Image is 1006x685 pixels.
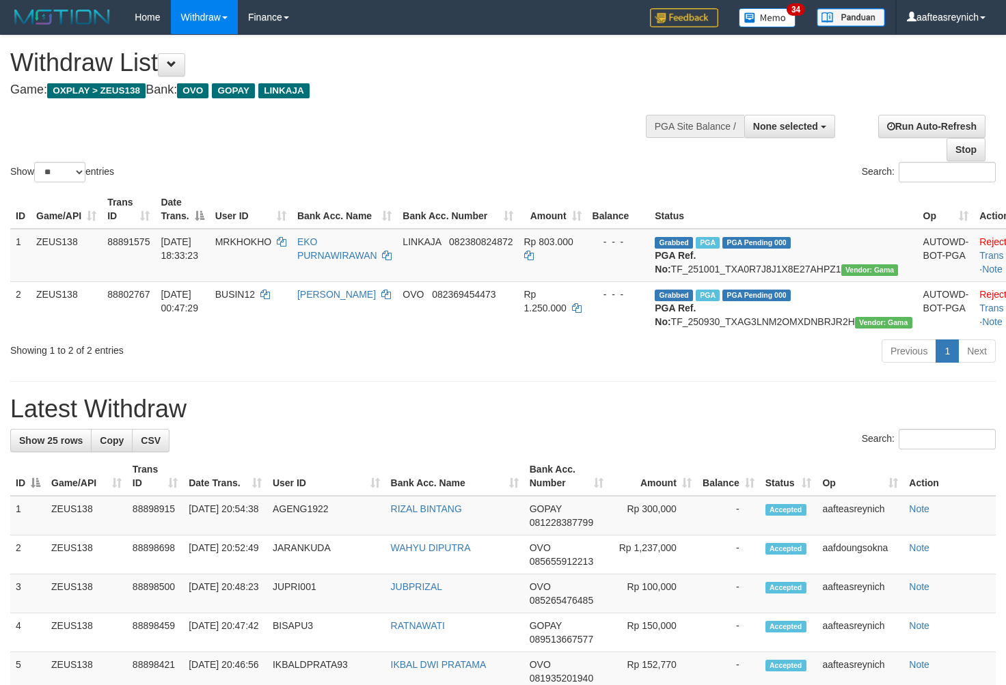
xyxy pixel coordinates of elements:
td: aafdoungsokna [817,535,903,574]
h4: Game: Bank: [10,83,657,97]
th: Bank Acc. Number: activate to sort column ascending [397,190,518,229]
td: 88898459 [127,613,183,652]
th: ID: activate to sort column descending [10,457,46,496]
span: LINKAJA [403,236,441,247]
td: Rp 150,000 [609,613,697,652]
span: Accepted [765,582,806,593]
a: Note [982,316,1003,327]
span: Vendor URL: https://trx31.1velocity.biz [841,264,899,276]
span: OVO [530,659,551,670]
span: Grabbed [655,237,693,249]
a: Note [982,264,1003,275]
span: PGA Pending [722,237,791,249]
b: PGA Ref. No: [655,303,696,327]
td: 88898500 [127,574,183,613]
td: 2 [10,281,31,334]
div: - - - [593,235,644,249]
img: panduan.png [817,8,885,27]
a: RIZAL BINTANG [391,503,462,514]
span: OVO [530,542,551,553]
td: 88898698 [127,535,183,574]
th: Trans ID: activate to sort column ascending [127,457,183,496]
a: Note [909,542,929,553]
span: 34 [787,3,805,16]
span: PGA Pending [722,290,791,301]
span: Copy 085655912213 to clipboard [530,556,593,567]
a: EKO PURNAWIRAWAN [297,236,377,261]
a: Show 25 rows [10,429,92,452]
th: Date Trans.: activate to sort column ascending [183,457,267,496]
td: aafteasreynich [817,496,903,535]
div: Showing 1 to 2 of 2 entries [10,338,409,357]
a: JUBPRIZAL [391,581,442,592]
span: Accepted [765,543,806,555]
td: aafteasreynich [817,574,903,613]
label: Search: [862,162,996,182]
select: Showentries [34,162,85,182]
th: Date Trans.: activate to sort column descending [155,190,209,229]
td: AGENG1922 [267,496,385,535]
span: Grabbed [655,290,693,301]
td: 4 [10,613,46,652]
span: GOPAY [212,83,255,98]
td: 88898915 [127,496,183,535]
img: MOTION_logo.png [10,7,114,27]
span: Copy 082369454473 to clipboard [432,289,495,300]
span: CSV [141,435,161,446]
th: Amount: activate to sort column ascending [609,457,697,496]
div: - - - [593,288,644,301]
td: ZEUS138 [31,281,102,334]
td: - [697,574,760,613]
td: JUPRI001 [267,574,385,613]
td: 1 [10,229,31,282]
a: Copy [91,429,133,452]
td: ZEUS138 [46,613,127,652]
td: BISAPU3 [267,613,385,652]
a: Previous [882,339,936,363]
td: ZEUS138 [46,496,127,535]
td: 3 [10,574,46,613]
th: Game/API: activate to sort column ascending [31,190,102,229]
span: [DATE] 18:33:23 [161,236,198,261]
button: None selected [744,115,835,138]
th: Game/API: activate to sort column ascending [46,457,127,496]
th: Trans ID: activate to sort column ascending [102,190,155,229]
span: Marked by aafpengsreynich [696,237,720,249]
td: Rp 1,237,000 [609,535,697,574]
a: Note [909,581,929,592]
th: User ID: activate to sort column ascending [210,190,292,229]
td: [DATE] 20:48:23 [183,574,267,613]
span: Vendor URL: https://trx31.1velocity.biz [855,317,912,328]
span: OVO [403,289,424,300]
span: Show 25 rows [19,435,83,446]
td: JARANKUDA [267,535,385,574]
a: Stop [947,138,985,161]
span: None selected [753,121,818,132]
td: 2 [10,535,46,574]
a: IKBAL DWI PRATAMA [391,659,487,670]
span: Copy 082380824872 to clipboard [449,236,513,247]
th: Op: activate to sort column ascending [918,190,975,229]
span: 88891575 [107,236,150,247]
td: TF_251001_TXA0R7J8J1X8E27AHPZ1 [649,229,917,282]
img: Feedback.jpg [650,8,718,27]
th: Bank Acc. Name: activate to sort column ascending [385,457,524,496]
h1: Latest Withdraw [10,395,996,423]
img: Button%20Memo.svg [739,8,796,27]
span: LINKAJA [258,83,310,98]
div: PGA Site Balance / [646,115,744,138]
span: Accepted [765,660,806,671]
a: 1 [936,339,959,363]
a: Note [909,659,929,670]
th: Bank Acc. Number: activate to sort column ascending [524,457,609,496]
span: GOPAY [530,620,562,631]
a: WAHYU DIPUTRA [391,542,471,553]
td: AUTOWD-BOT-PGA [918,281,975,334]
input: Search: [899,429,996,449]
td: [DATE] 20:54:38 [183,496,267,535]
span: OVO [530,581,551,592]
span: Copy 081935201940 to clipboard [530,673,593,684]
a: RATNAWATI [391,620,445,631]
a: Note [909,620,929,631]
td: Rp 100,000 [609,574,697,613]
